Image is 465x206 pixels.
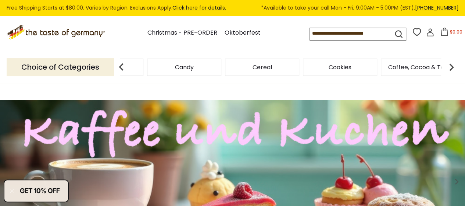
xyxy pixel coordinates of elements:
[329,64,351,70] a: Cookies
[415,4,459,11] a: [PHONE_NUMBER]
[114,60,129,74] img: previous arrow
[225,28,261,38] a: Oktoberfest
[261,4,459,12] span: *Available to take your call Mon - Fri, 9:00AM - 5:00PM (EST).
[7,58,114,76] p: Choice of Categories
[444,60,459,74] img: next arrow
[172,4,226,11] a: Click here for details.
[450,29,462,35] span: $0.00
[253,64,272,70] a: Cereal
[388,64,448,70] a: Coffee, Cocoa & Tea
[147,28,217,38] a: Christmas - PRE-ORDER
[7,4,459,12] div: Free Shipping Starts at $80.00. Varies by Region. Exclusions Apply.
[175,64,194,70] a: Candy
